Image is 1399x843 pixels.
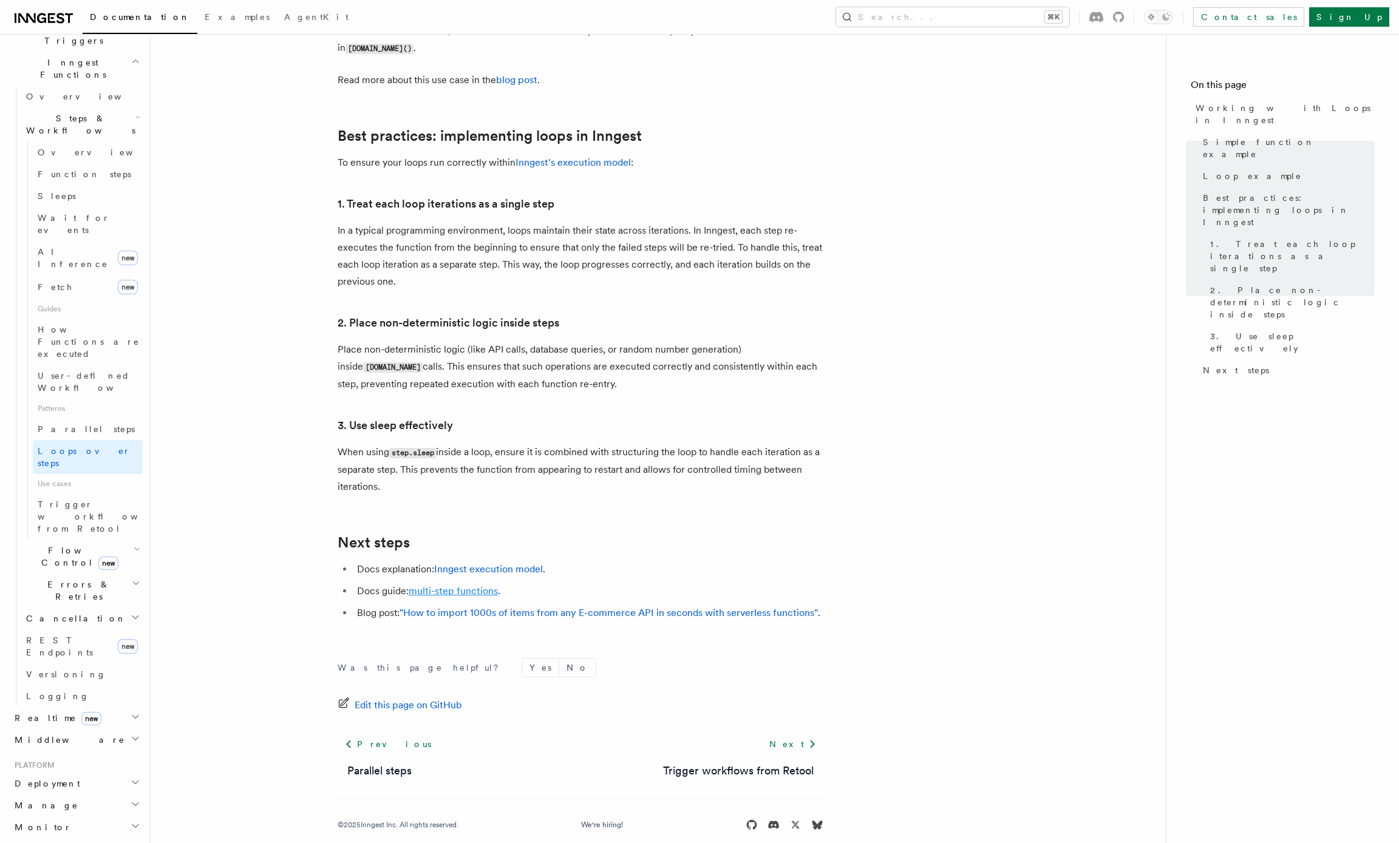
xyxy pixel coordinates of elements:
a: Next [762,733,823,755]
span: 1. Treat each loop iterations as a single step [1210,238,1375,274]
a: "How to import 1000s of items from any E-commerce API in seconds with serverless functions" [400,607,818,618]
span: new [98,557,118,570]
span: Realtime [10,712,101,724]
span: 3. Use sleep effectively [1210,330,1375,354]
li: Docs guide: . [353,583,823,600]
button: Deployment [10,773,143,794]
p: To ensure your loops run correctly within : [338,154,823,171]
button: Flow Controlnew [21,540,143,574]
button: Errors & Retries [21,574,143,608]
a: Inngest's execution model [516,157,631,168]
a: 2. Place non-deterministic logic inside steps [1205,279,1375,325]
span: AgentKit [284,12,349,22]
a: Wait for events [33,207,143,241]
span: Loops over steps [38,446,131,468]
a: 3. Use sleep effectively [338,417,453,434]
a: Contact sales [1193,7,1304,27]
button: Yes [522,658,559,677]
p: Read more about this use case in the . [338,72,823,89]
a: Next steps [338,534,410,551]
a: Loop example [1198,165,1375,187]
code: step.sleep [389,448,436,458]
button: No [559,658,596,677]
a: 3. Use sleep effectively [1205,325,1375,359]
span: How Functions are executed [38,325,140,359]
span: new [81,712,101,725]
span: Events & Triggers [10,22,132,47]
a: Working with Loops in Inngest [1191,97,1375,131]
a: Sign Up [1309,7,1389,27]
span: 2. Place non-deterministic logic inside steps [1210,284,1375,320]
a: Trigger workflows from Retool [33,493,143,540]
span: Cancellation [21,612,126,625]
span: Documentation [90,12,190,22]
button: Steps & Workflows [21,107,143,141]
button: Monitor [10,816,143,838]
a: Loops over steps [33,440,143,474]
span: Guides [33,299,143,319]
span: Wait for events [38,213,110,235]
button: Middleware [10,729,143,751]
a: Previous [338,733,438,755]
span: Trigger workflows from Retool [38,499,171,533]
li: Blog post: . [353,604,823,621]
a: Next steps [1198,359,1375,381]
span: Steps & Workflows [21,112,135,137]
span: Inngest Functions [10,56,131,81]
a: Best practices: implementing loops in Inngest [338,127,642,144]
span: User-defined Workflows [38,371,147,393]
button: Events & Triggers [10,18,143,52]
a: REST Endpointsnew [21,629,143,663]
span: Flow Control [21,544,134,569]
button: Inngest Functions [10,52,143,86]
span: Middleware [10,734,125,746]
a: Function steps [33,163,143,185]
a: User-defined Workflows [33,365,143,399]
a: AgentKit [277,4,356,33]
a: Simple function example [1198,131,1375,165]
span: new [118,639,138,654]
button: Cancellation [21,608,143,629]
a: Fetchnew [33,275,143,299]
kbd: ⌘K [1045,11,1062,23]
a: Overview [33,141,143,163]
a: Inngest execution model [434,563,543,575]
span: new [118,251,138,265]
span: Simple function example [1203,136,1375,160]
span: Patterns [33,399,143,418]
span: Monitor [10,821,72,833]
a: 1. Treat each loop iterations as a single step [338,195,554,212]
a: Overview [21,86,143,107]
button: Search...⌘K [836,7,1069,27]
span: Edit this page on GitHub [355,697,462,714]
span: Next steps [1203,364,1269,376]
li: Docs explanation: . [353,561,823,578]
a: Parallel steps [347,762,412,779]
span: Best practices: implementing loops in Inngest [1203,192,1375,228]
span: Sleeps [38,191,76,201]
a: We're hiring! [581,820,623,830]
p: When using inside a loop, ensure it is combined with structuring the loop to handle each iteratio... [338,444,823,495]
a: 2. Place non-deterministic logic inside steps [338,314,559,331]
span: Versioning [26,669,106,679]
a: Edit this page on GitHub [338,697,462,714]
div: © 2025 Inngest Inc. All rights reserved. [338,820,458,830]
code: [DOMAIN_NAME]() [345,44,414,54]
span: Examples [205,12,270,22]
span: Platform [10,760,55,770]
span: new [118,280,138,294]
p: In a typical programming environment, loops maintain their state across iterations. In Inngest, e... [338,222,823,290]
button: Toggle dark mode [1144,10,1173,24]
a: Best practices: implementing loops in Inngest [1198,187,1375,233]
h4: On this page [1191,78,1375,97]
a: Logging [21,685,143,707]
span: AI Inference [38,247,108,269]
span: Fetch [38,282,73,292]
span: Use cases [33,474,143,493]
span: Working with Loops in Inngest [1196,102,1375,126]
a: How Functions are executed [33,319,143,365]
span: Overview [38,147,163,157]
span: Parallel steps [38,424,135,434]
a: Examples [197,4,277,33]
div: Inngest Functions [10,86,143,707]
